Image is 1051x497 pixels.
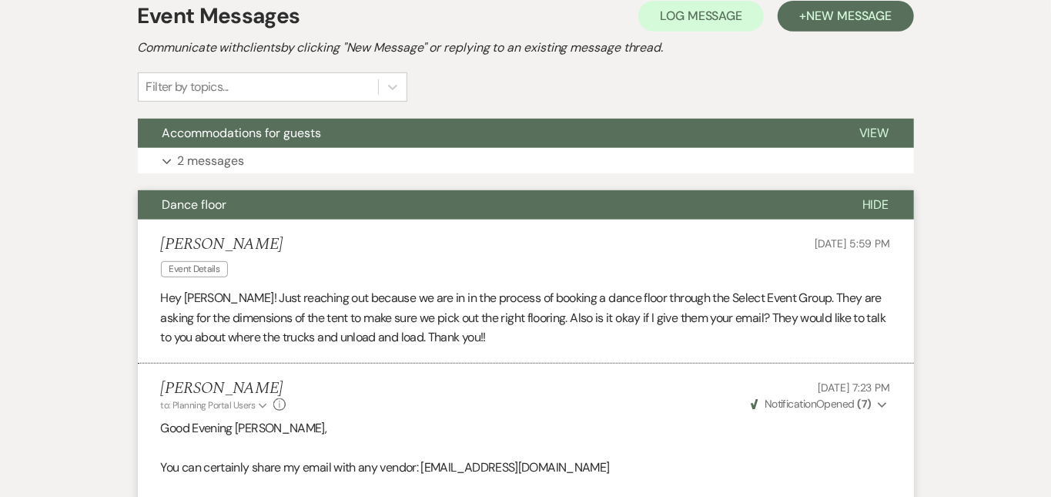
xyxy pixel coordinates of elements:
[161,418,891,438] p: Good Evening [PERSON_NAME],
[138,119,835,148] button: Accommodations for guests
[838,190,914,220] button: Hide
[638,1,764,32] button: Log Message
[138,39,914,57] h2: Communicate with clients by clicking "New Message" or replying to an existing message thread.
[161,399,256,411] span: to: Planning Portal Users
[161,458,891,478] p: You can certainly share my email with any vendor: [EMAIL_ADDRESS][DOMAIN_NAME]
[161,379,286,398] h5: [PERSON_NAME]
[161,288,891,348] p: Hey [PERSON_NAME]! Just reaching out because we are in in the process of booking a dance floor th...
[751,397,872,411] span: Opened
[815,237,890,250] span: [DATE] 5:59 PM
[859,125,889,141] span: View
[178,151,245,171] p: 2 messages
[778,1,913,32] button: +New Message
[138,148,914,174] button: 2 messages
[138,190,838,220] button: Dance floor
[765,397,816,411] span: Notification
[818,381,890,395] span: [DATE] 7:23 PM
[161,235,283,254] h5: [PERSON_NAME]
[161,398,270,412] button: to: Planning Portal Users
[161,261,229,277] span: Event Details
[835,119,914,148] button: View
[748,396,891,412] button: NotificationOpened (7)
[162,196,227,213] span: Dance floor
[660,8,742,24] span: Log Message
[806,8,892,24] span: New Message
[146,78,229,96] div: Filter by topics...
[162,125,322,141] span: Accommodations for guests
[857,397,871,411] strong: ( 7 )
[862,196,889,213] span: Hide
